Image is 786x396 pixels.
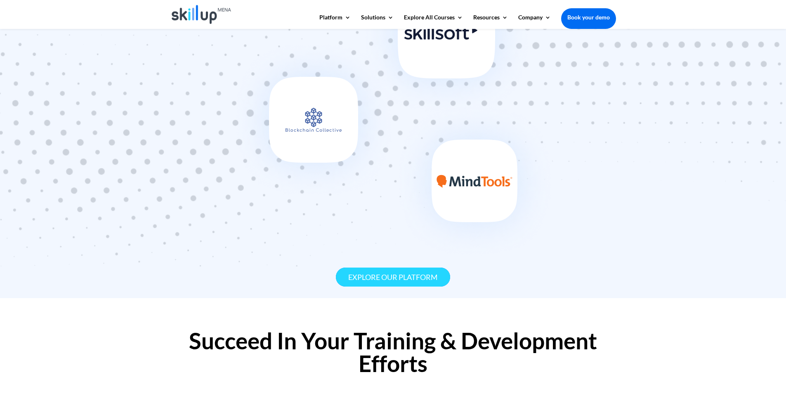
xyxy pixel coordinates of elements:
a: Resources [473,14,508,28]
a: Explore All Courses [404,14,463,28]
img: Skillup Mena [172,5,231,24]
a: Company [518,14,551,28]
iframe: Chat Widget [745,356,786,396]
a: Book your demo [561,8,616,26]
a: Platform [319,14,351,28]
h2: Succeed In Your Training & Development Efforts [170,330,616,379]
a: Solutions [361,14,394,28]
a: Explore our platform [336,268,450,287]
